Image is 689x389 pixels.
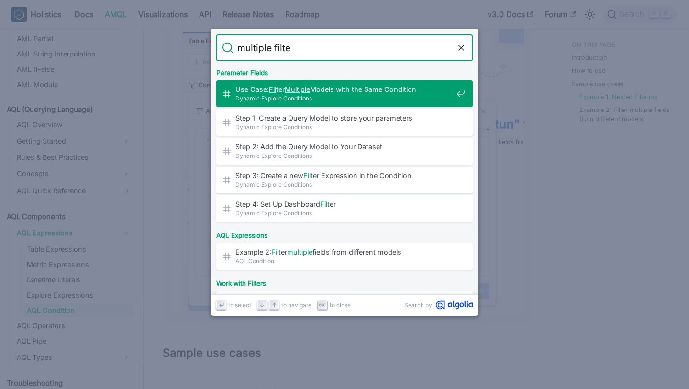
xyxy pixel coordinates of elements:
a: … conditions between different fields, nestmultipleAND/OR conditions together …Filter with Condit... [216,291,473,318]
mark: multiple [287,248,312,256]
mark: Fil [303,171,311,179]
span: to select [228,300,251,310]
input: Search docs [233,34,456,61]
span: Dynamic Explore Conditions [235,122,453,132]
div: Work with Filters [214,272,475,291]
svg: Arrow up [271,301,278,309]
mark: Fil [320,200,327,208]
mark: Fil [271,248,278,256]
div: Parameter Fields [214,61,475,80]
div: AQL Expressions [214,224,475,243]
span: Dynamic Explore Conditions [235,94,453,103]
span: Example 2: ter fields from different models​ [235,247,453,256]
span: to close [330,300,351,310]
span: Use Case: ter Models with the Same Condition​ [235,85,453,94]
svg: Enter key [218,301,225,309]
svg: Arrow down [258,301,266,309]
span: AQL Condition [235,256,453,266]
span: to navigate [281,300,311,310]
mark: Multiple [285,85,310,93]
a: Example 2:Filtermultiplefields from different models​AQL Condition [216,243,473,270]
a: Step 1: Create a Query Model to store your parameters​Dynamic Explore Conditions [216,109,473,136]
a: Step 3: Create a newFilter Expression in the Condition​Dynamic Explore Conditions [216,167,473,193]
svg: Escape key [319,301,326,309]
a: Use Case:FilterMultipleModels with the Same Condition​Dynamic Explore Conditions [216,80,473,107]
span: Step 4: Set Up Dashboard ter​ [235,200,453,209]
span: Dynamic Explore Conditions [235,180,453,189]
span: Search by [404,300,432,310]
span: Dynamic Explore Conditions [235,209,453,218]
a: Step 2: Add the Query Model to Your Dataset​Dynamic Explore Conditions [216,138,473,165]
a: Step 4: Set Up DashboardFilter​Dynamic Explore Conditions [216,195,473,222]
span: Step 3: Create a new ter Expression in the Condition​ [235,171,453,180]
span: Step 1: Create a Query Model to store your parameters​ [235,113,453,122]
span: Dynamic Explore Conditions [235,151,453,160]
button: Clear the query [456,42,467,54]
a: Search byAlgolia [404,300,473,310]
svg: Algolia [436,300,473,310]
mark: Fil [269,85,276,93]
span: Step 2: Add the Query Model to Your Dataset​ [235,142,453,151]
